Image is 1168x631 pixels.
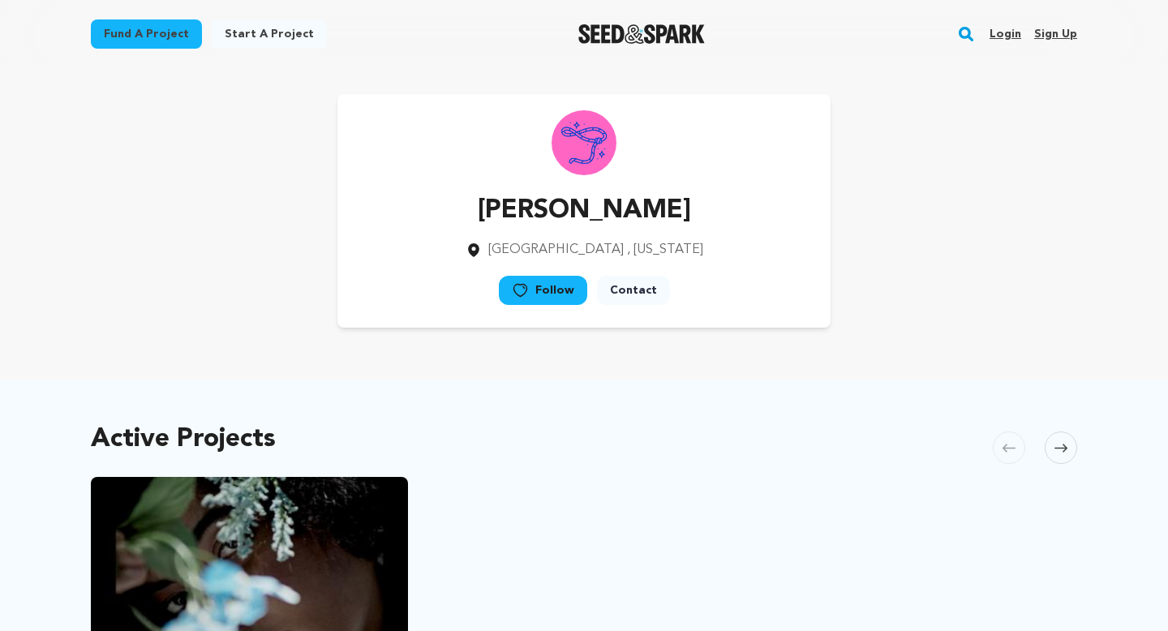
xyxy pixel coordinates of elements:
[990,21,1021,47] a: Login
[597,276,670,305] a: Contact
[488,243,624,256] span: [GEOGRAPHIC_DATA]
[499,276,587,305] a: Follow
[466,191,703,230] p: [PERSON_NAME]
[91,19,202,49] a: Fund a project
[578,24,706,44] a: Seed&Spark Homepage
[627,243,703,256] span: , [US_STATE]
[91,428,276,451] h2: Active Projects
[552,110,616,175] img: https://seedandspark-static.s3.us-east-2.amazonaws.com/images/User/002/201/543/medium/b8ed615b153...
[212,19,327,49] a: Start a project
[578,24,706,44] img: Seed&Spark Logo Dark Mode
[1034,21,1077,47] a: Sign up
